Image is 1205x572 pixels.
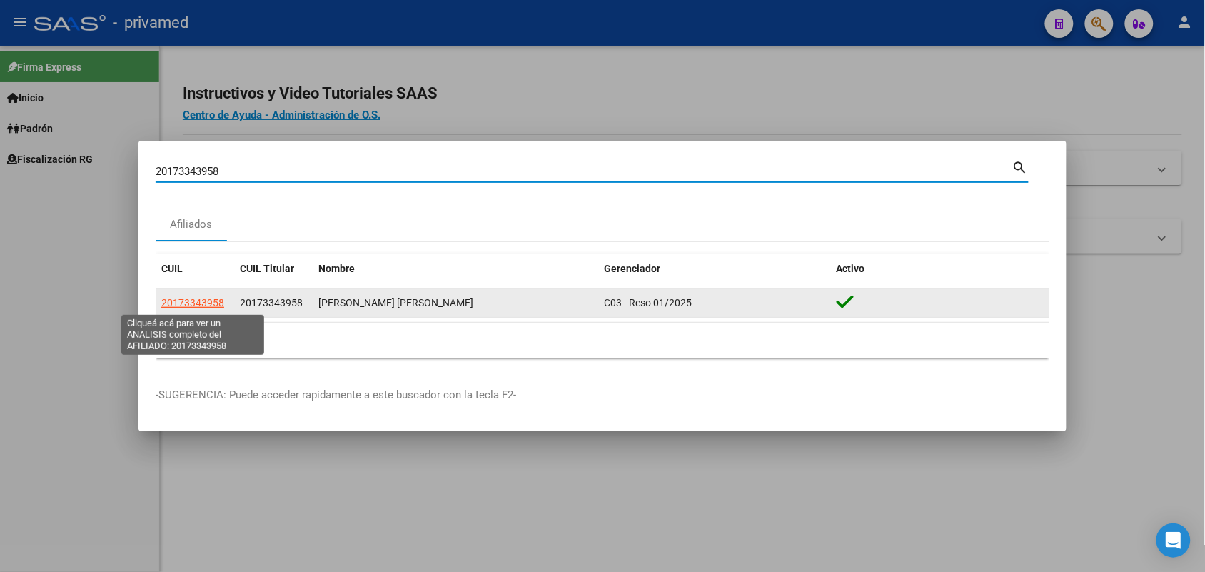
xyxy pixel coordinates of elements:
[161,263,183,274] span: CUIL
[313,254,598,284] datatable-header-cell: Nombre
[156,387,1049,403] p: -SUGERENCIA: Puede acceder rapidamente a este buscador con la tecla F2-
[831,254,1049,284] datatable-header-cell: Activo
[1012,158,1029,175] mat-icon: search
[156,254,234,284] datatable-header-cell: CUIL
[156,323,1049,358] div: 1 total
[240,297,303,308] span: 20173343958
[318,295,593,311] div: [PERSON_NAME] [PERSON_NAME]
[837,263,865,274] span: Activo
[171,216,213,233] div: Afiliados
[604,297,692,308] span: C03 - Reso 01/2025
[604,263,660,274] span: Gerenciador
[161,297,224,308] span: 20173343958
[598,254,831,284] datatable-header-cell: Gerenciador
[318,263,355,274] span: Nombre
[234,254,313,284] datatable-header-cell: CUIL Titular
[240,263,294,274] span: CUIL Titular
[1156,523,1191,558] div: Open Intercom Messenger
